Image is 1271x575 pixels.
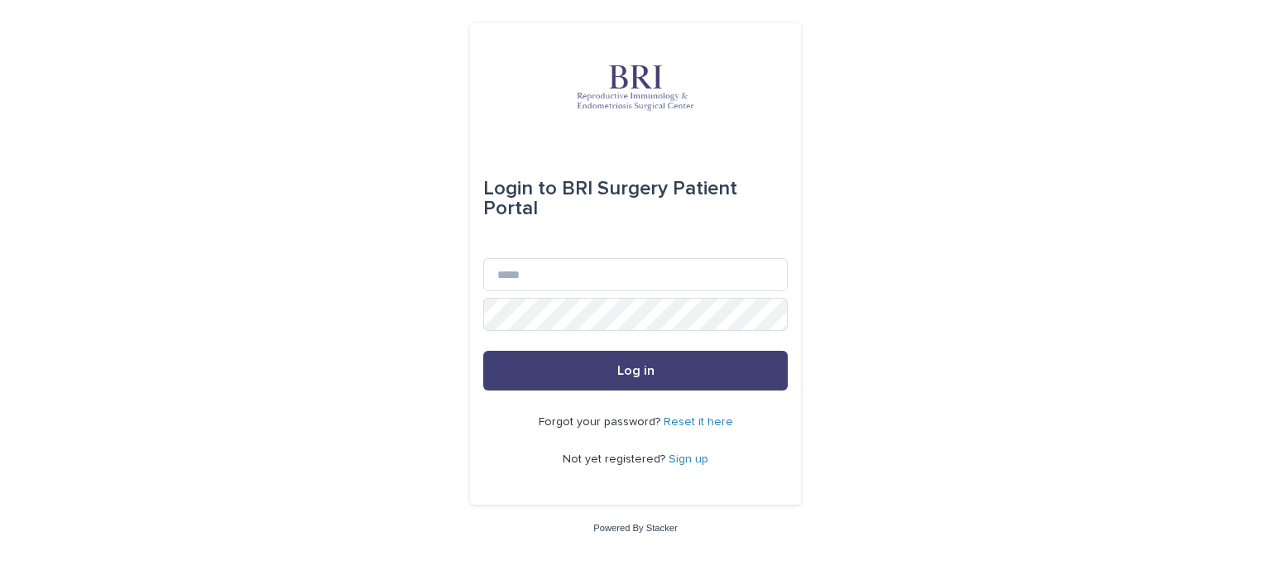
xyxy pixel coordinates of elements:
[536,63,735,113] img: oRmERfgFTTevZZKagoCM
[669,453,708,465] a: Sign up
[539,416,664,428] span: Forgot your password?
[617,364,655,377] span: Log in
[483,165,788,232] div: BRI Surgery Patient Portal
[483,351,788,391] button: Log in
[563,453,669,465] span: Not yet registered?
[664,416,733,428] a: Reset it here
[483,179,557,199] span: Login to
[593,523,677,533] a: Powered By Stacker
